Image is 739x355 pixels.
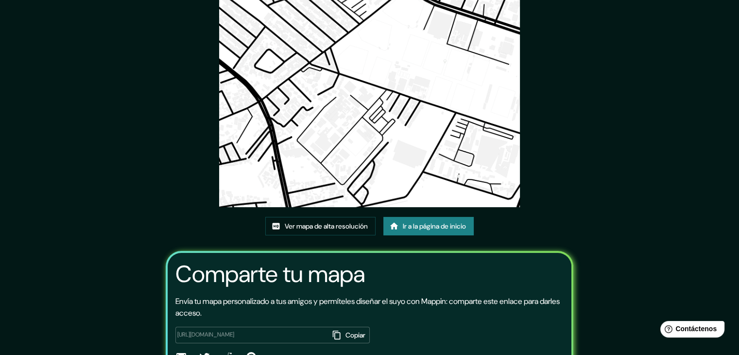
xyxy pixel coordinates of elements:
font: Envía tu mapa personalizado a tus amigos y permíteles diseñar el suyo con Mappin: comparte este e... [175,296,560,318]
font: Comparte tu mapa [175,259,365,289]
button: Copiar [329,327,370,343]
font: Copiar [345,331,365,339]
a: Ir a la página de inicio [383,217,474,235]
iframe: Lanzador de widgets de ayuda [653,317,728,344]
font: Ver mapa de alta resolución [285,222,368,231]
a: Ver mapa de alta resolución [265,217,376,235]
font: Ir a la página de inicio [403,222,466,231]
